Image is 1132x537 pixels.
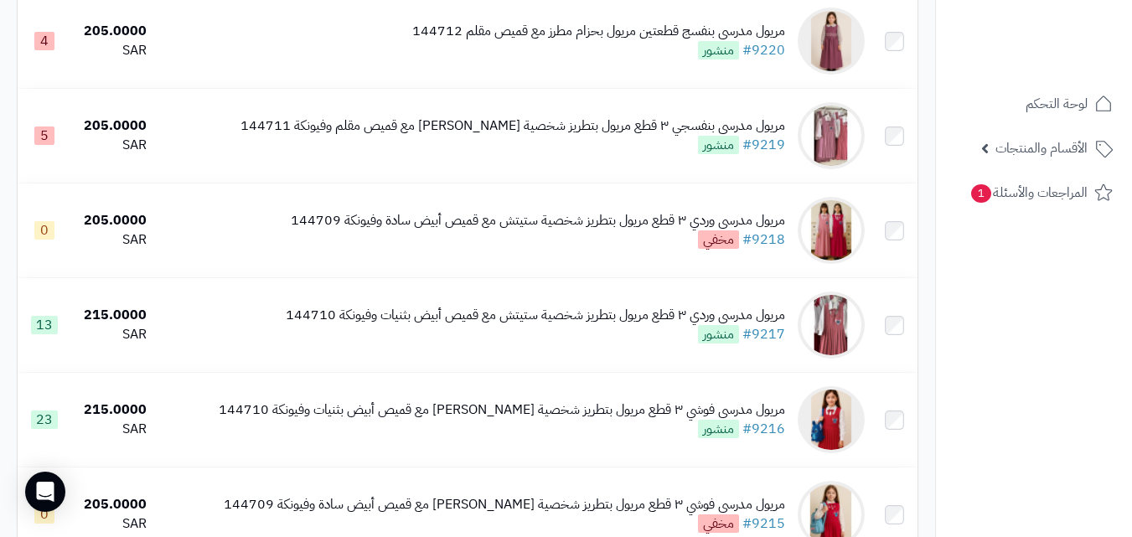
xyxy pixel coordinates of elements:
a: #9217 [742,324,785,344]
span: 13 [31,316,58,334]
img: مريول مدرسي بنفسج قطعتين مريول بحزام مطرز مع قميص مقلم 144712 [798,8,865,75]
div: 205.0000 [77,22,147,41]
div: 215.0000 [77,306,147,325]
img: مريول مدرسي فوشي ٣ قطع مريول بتطريز شخصية ستيتش مع قميص أبيض بثنيات وفيونكة 144710 [798,386,865,453]
span: منشور [698,420,739,438]
div: مريول مدرسي وردي ٣ قطع مريول بتطريز شخصية ستيتش مع قميص أبيض بثنيات وفيونكة 144710 [286,306,785,325]
span: 0 [34,221,54,240]
span: 5 [34,127,54,145]
div: 205.0000 [77,116,147,136]
span: منشور [698,41,739,59]
a: #9216 [742,419,785,439]
div: مريول مدرسي بنفسجي ٣ قطع مريول بتطريز شخصية [PERSON_NAME] مع قميص مقلم وفيونكة 144711 [240,116,785,136]
span: مخفي [698,230,739,249]
span: منشور [698,136,739,154]
img: مريول مدرسي وردي ٣ قطع مريول بتطريز شخصية ستيتش مع قميص أبيض سادة وفيونكة 144709 [798,197,865,264]
div: Open Intercom Messenger [25,472,65,512]
span: 0 [34,505,54,524]
span: 23 [31,410,58,429]
img: مريول مدرسي وردي ٣ قطع مريول بتطريز شخصية ستيتش مع قميص أبيض بثنيات وفيونكة 144710 [798,292,865,359]
span: المراجعات والأسئلة [969,181,1088,204]
span: مخفي [698,514,739,533]
a: #9219 [742,135,785,155]
div: مريول مدرسي وردي ٣ قطع مريول بتطريز شخصية ستيتش مع قميص أبيض سادة وفيونكة 144709 [291,211,785,230]
div: SAR [77,420,147,439]
div: مريول مدرسي فوشي ٣ قطع مريول بتطريز شخصية [PERSON_NAME] مع قميص أبيض بثنيات وفيونكة 144710 [219,400,785,420]
span: 4 [34,32,54,50]
div: مريول مدرسي فوشي ٣ قطع مريول بتطريز شخصية [PERSON_NAME] مع قميص أبيض سادة وفيونكة 144709 [224,495,785,514]
div: 205.0000 [77,495,147,514]
a: لوحة التحكم [946,84,1122,124]
a: #9220 [742,40,785,60]
div: 205.0000 [77,211,147,230]
a: #9218 [742,230,785,250]
img: مريول مدرسي بنفسجي ٣ قطع مريول بتطريز شخصية ستيتش مع قميص مقلم وفيونكة 144711 [798,102,865,169]
span: الأقسام والمنتجات [995,137,1088,160]
span: 1 [971,184,991,203]
a: #9215 [742,514,785,534]
a: المراجعات والأسئلة1 [946,173,1122,213]
div: SAR [77,325,147,344]
span: منشور [698,325,739,343]
div: SAR [77,41,147,60]
div: SAR [77,514,147,534]
div: 215.0000 [77,400,147,420]
div: مريول مدرسي بنفسج قطعتين مريول بحزام مطرز مع قميص مقلم 144712 [412,22,785,41]
span: لوحة التحكم [1026,92,1088,116]
div: SAR [77,136,147,155]
div: SAR [77,230,147,250]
